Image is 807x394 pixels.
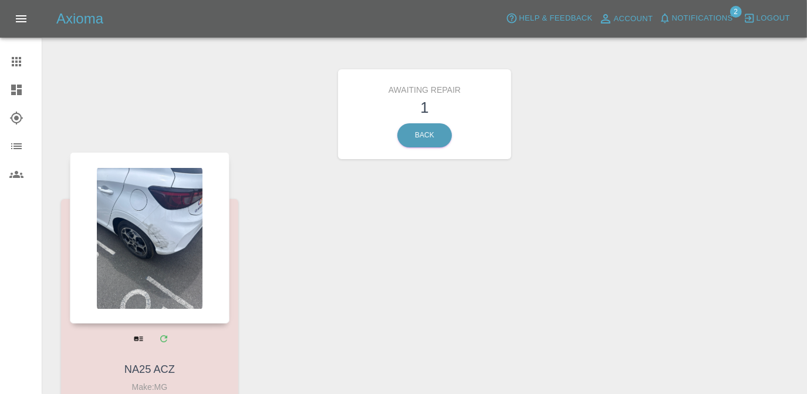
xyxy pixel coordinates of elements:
button: Logout [741,9,793,28]
a: Back [397,123,452,147]
button: Open drawer [7,5,35,33]
span: 2 [730,6,742,18]
button: Notifications [656,9,736,28]
h5: Axioma [56,9,103,28]
h3: 1 [347,96,502,119]
span: Account [614,12,653,26]
a: NA25 ACZ [124,363,175,375]
a: View [126,326,150,351]
div: Make: MG [73,380,227,394]
button: Help & Feedback [503,9,595,28]
span: Notifications [672,12,733,25]
a: Account [596,9,656,28]
h6: Awaiting Repair [347,78,502,96]
a: Modify [151,326,175,351]
span: Help & Feedback [519,12,592,25]
span: Logout [757,12,790,25]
